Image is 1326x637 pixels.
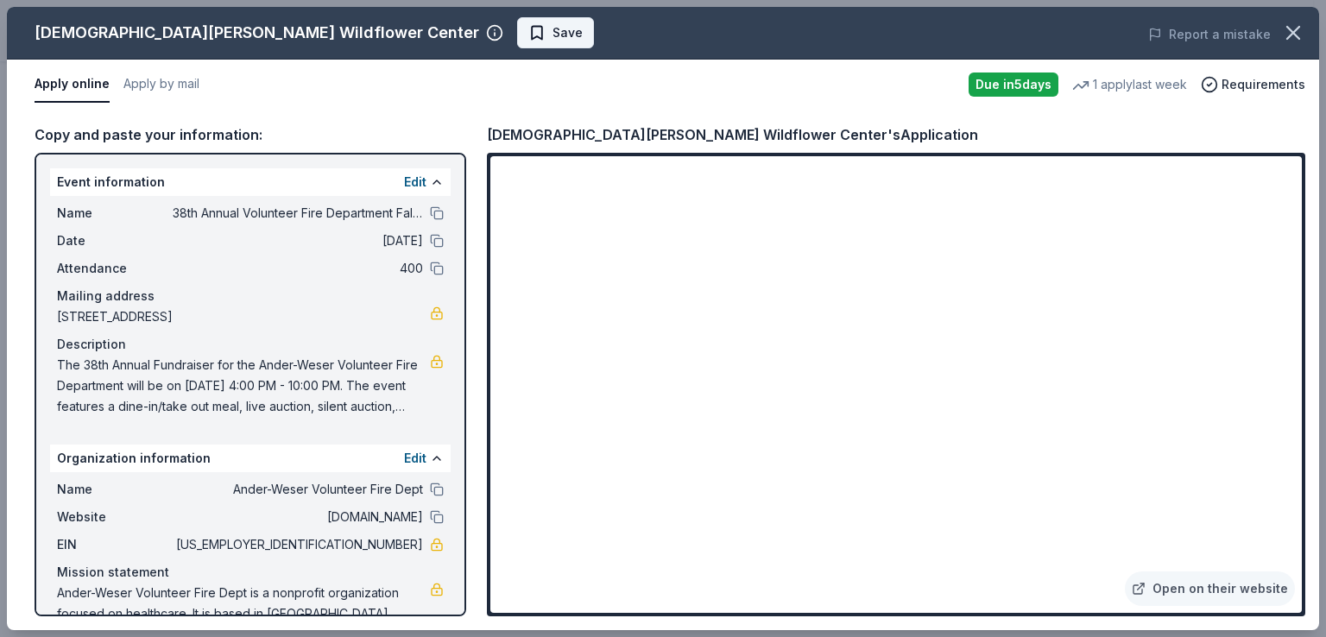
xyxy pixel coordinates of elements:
span: Requirements [1222,74,1305,95]
span: Website [57,507,173,527]
span: Name [57,479,173,500]
div: Mission statement [57,562,444,583]
span: [DOMAIN_NAME] [173,507,423,527]
span: 400 [173,258,423,279]
button: Report a mistake [1148,24,1271,45]
div: Organization information [50,445,451,472]
span: 38th Annual Volunteer Fire Department Fall Fundraiser [173,203,423,224]
button: Requirements [1201,74,1305,95]
span: [STREET_ADDRESS] [57,306,430,327]
div: 1 apply last week [1072,74,1187,95]
div: [DEMOGRAPHIC_DATA][PERSON_NAME] Wildflower Center's Application [487,123,978,146]
span: Date [57,230,173,251]
button: Apply online [35,66,110,103]
span: [DATE] [173,230,423,251]
button: Edit [404,448,426,469]
button: Edit [404,172,426,192]
div: Event information [50,168,451,196]
div: Mailing address [57,286,444,306]
span: Ander-Weser Volunteer Fire Dept [173,479,423,500]
a: Open on their website [1125,571,1295,606]
button: Save [517,17,594,48]
span: EIN [57,534,173,555]
div: [DEMOGRAPHIC_DATA][PERSON_NAME] Wildflower Center [35,19,479,47]
button: Apply by mail [123,66,199,103]
div: Description [57,334,444,355]
span: Attendance [57,258,173,279]
div: Copy and paste your information: [35,123,466,146]
span: The 38th Annual Fundraiser for the Ander-Weser Volunteer Fire Department will be on [DATE] 4:00 P... [57,355,430,417]
span: Name [57,203,173,224]
div: Due in 5 days [969,73,1058,97]
span: Save [552,22,583,43]
span: [US_EMPLOYER_IDENTIFICATION_NUMBER] [173,534,423,555]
